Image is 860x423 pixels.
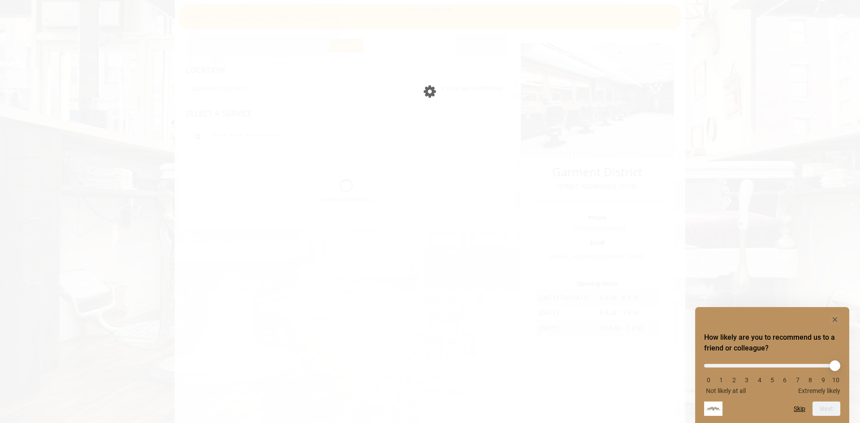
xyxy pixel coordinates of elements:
[717,376,726,384] li: 1
[798,387,840,394] span: Extremely likely
[806,376,815,384] li: 8
[830,314,840,325] button: Hide survey
[780,376,789,384] li: 6
[755,376,764,384] li: 4
[793,376,802,384] li: 7
[704,314,840,416] div: How likely are you to recommend us to a friend or colleague? Select an option from 0 to 10, with ...
[706,387,746,394] span: Not likely at all
[768,376,777,384] li: 5
[819,376,828,384] li: 9
[730,376,739,384] li: 2
[704,332,840,354] h2: How likely are you to recommend us to a friend or colleague? Select an option from 0 to 10, with ...
[813,402,840,416] button: Next question
[794,405,805,412] button: Skip
[831,376,840,384] li: 10
[704,376,713,384] li: 0
[704,357,840,394] div: How likely are you to recommend us to a friend or colleague? Select an option from 0 to 10, with ...
[742,376,751,384] li: 3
